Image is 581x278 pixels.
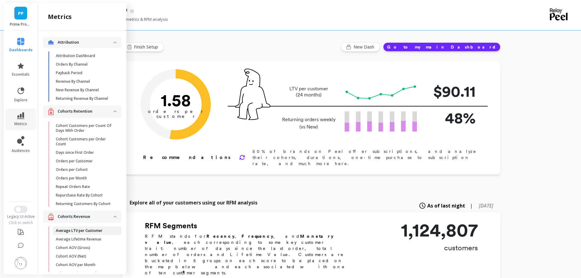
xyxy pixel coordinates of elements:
[479,202,493,209] span: [DATE]
[56,271,98,276] p: Cohort AOV* per Month
[143,154,232,161] p: Recommendations
[56,193,103,198] p: Repurchase Rate By Cohort
[56,201,111,206] p: Returning Customers By Cohort
[427,107,475,129] p: 48%
[56,184,90,189] p: Repeat Orders Rate
[14,121,27,126] span: metrics
[145,233,352,276] p: RFM stands for , , and , each corresponding to some key customer trait: number of days since the ...
[12,72,30,77] span: essentials
[3,220,39,225] div: Click to switch
[383,42,500,52] button: Go to my main Dashboard
[134,44,160,50] span: Finish Setup
[160,90,191,110] text: 1.58
[113,216,117,218] img: down caret icon
[56,53,95,58] p: Attribution Dashboard
[427,80,475,103] p: $90.11
[56,167,88,172] p: Orders per Cohort
[253,148,481,167] p: 50% of brands on Peel offer subscriptions, and analyze their cohorts, durations, one-time purchas...
[341,42,380,52] button: New Dash
[56,159,93,164] p: Orders per Customer
[56,254,86,259] p: Cohort AOV (Net)
[56,228,102,233] p: Average LTV per Customer
[235,69,270,120] img: pal seatted on line
[14,206,27,213] button: Switch to New UI
[48,213,54,221] img: navigation item icon
[48,13,72,21] h2: metrics
[48,108,54,115] img: navigation item icon
[130,199,257,206] p: Explore all of your customers using our RFM analysis
[3,214,39,219] div: Legacy UI Active
[470,202,473,209] span: |
[12,148,30,153] span: audiences
[56,262,95,267] p: Cohort AOV per Month
[56,88,99,92] p: New Revenue By Channel
[113,110,117,112] img: down caret icon
[14,98,27,103] span: explore
[145,221,352,231] h2: RFM Segments
[56,176,87,181] p: Orders per Month
[156,114,195,119] tspan: customer
[280,116,337,131] p: Returning orders weekly (vs New)
[427,202,465,209] span: As of last night
[401,221,478,239] p: 1,124,807
[353,44,376,50] span: New Dash
[56,79,90,84] p: Revenue By Channel
[113,42,117,43] img: down caret icon
[242,234,273,239] b: Frequency
[58,108,113,114] p: Cohorts Retention
[9,48,33,52] span: dashboards
[56,96,108,101] p: Returning Revenue By Channel
[56,62,88,67] p: Orders By Channel
[401,243,478,253] p: customers
[15,257,27,269] img: profile picture
[58,39,113,45] p: Attribution
[148,109,203,114] tspan: orders per
[206,234,235,239] b: Recency
[10,22,32,27] p: Prime Prometics™
[58,214,113,220] p: Cohorts Revenue
[48,40,54,45] img: navigation item icon
[280,86,337,98] p: LTV per customer (24 months)
[56,137,114,146] p: Cohort Customers per Order Count
[18,10,23,17] span: PP
[56,237,101,242] p: Average Lifetime Revenue
[56,123,114,133] p: Cohort Customers per Count Of Days With Order
[122,42,164,52] button: Finish Setup
[56,245,90,250] p: Cohort AOV (Gross)
[56,70,82,75] p: Payback Period
[56,150,94,155] p: Days since First Order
